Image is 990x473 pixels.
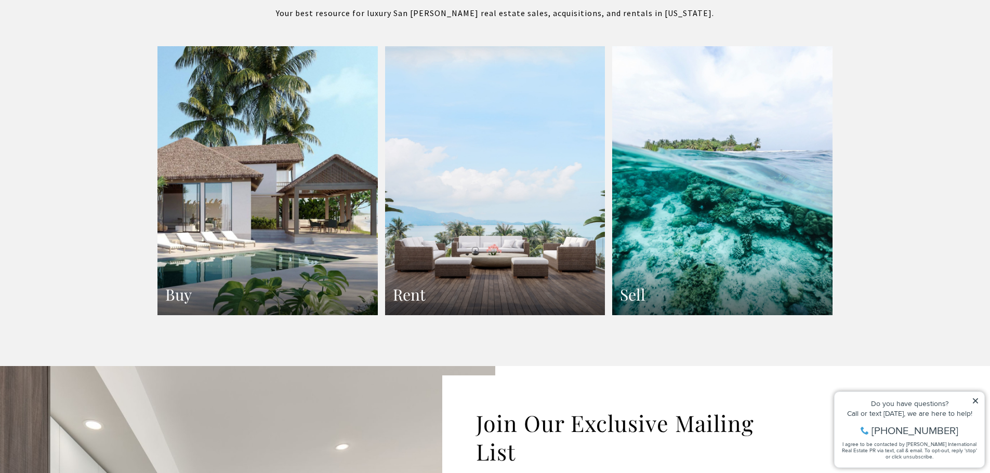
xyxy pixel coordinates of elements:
div: Call or text [DATE], we are here to help! [11,33,150,40]
h3: Rent [393,285,598,305]
h3: Sell [620,285,825,305]
span: I agree to be contacted by [PERSON_NAME] International Real Estate PR via text, call & email. To ... [13,64,148,84]
span: [PHONE_NUMBER] [43,49,129,59]
div: Do you have questions? [11,23,150,31]
h2: Join Our Exclusive Mailing List [476,409,780,467]
a: a wooden deck Rent [385,46,605,316]
a: a view of the coral reefs and an island Sell [612,46,833,316]
a: simple elegant villa with a pool Buy [157,46,378,316]
h3: Buy [165,285,370,305]
p: Your best resource for luxury San [PERSON_NAME] real estate sales, acquisitions, and rentals in [... [157,7,833,20]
